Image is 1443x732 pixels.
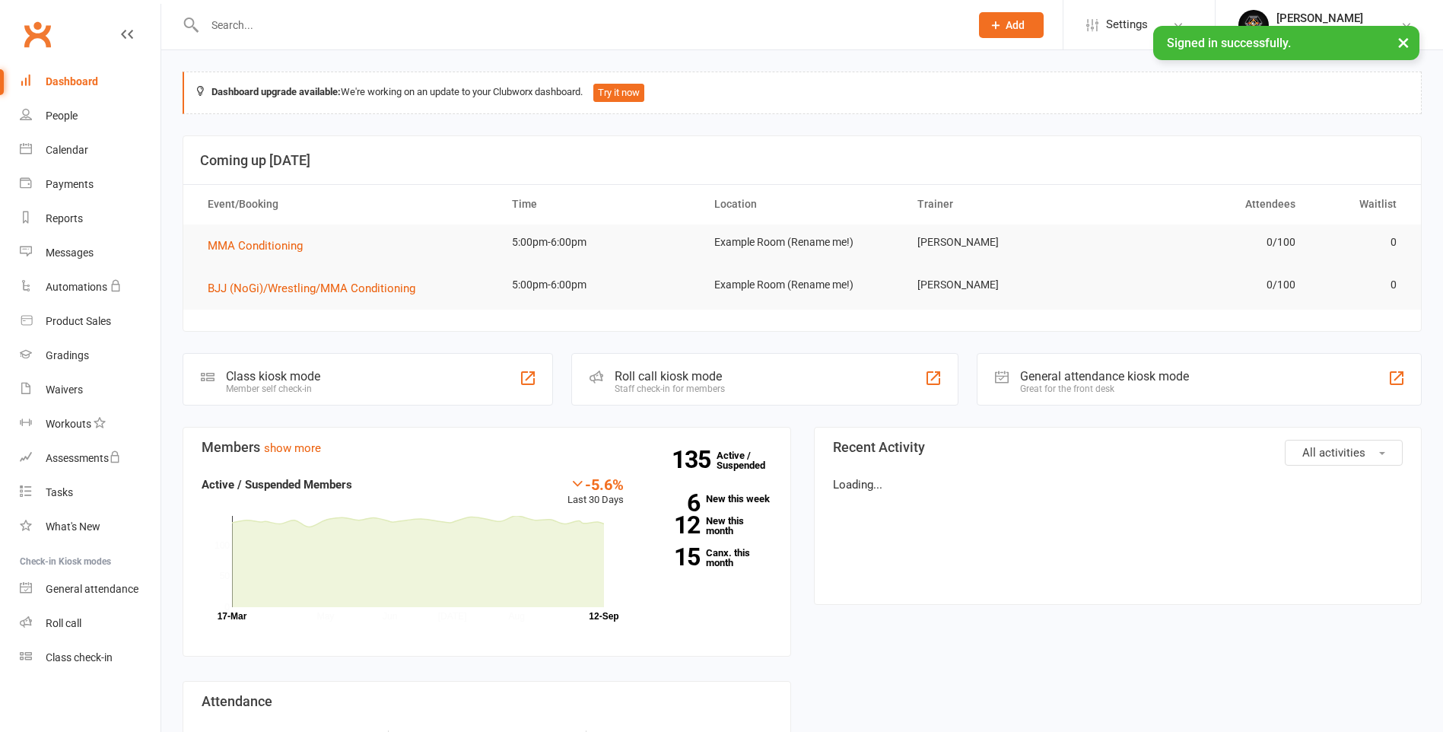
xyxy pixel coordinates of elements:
[593,84,644,102] button: Try it now
[200,153,1404,168] h3: Coming up [DATE]
[264,441,321,455] a: show more
[647,548,772,568] a: 15Canx. this month
[701,224,903,260] td: Example Room (Rename me!)
[46,110,78,122] div: People
[46,212,83,224] div: Reports
[647,492,700,514] strong: 6
[1020,384,1189,394] div: Great for the front desk
[202,478,352,492] strong: Active / Suspended Members
[226,384,320,394] div: Member self check-in
[1285,440,1403,466] button: All activities
[20,236,161,270] a: Messages
[904,185,1106,224] th: Trainer
[46,486,73,498] div: Tasks
[18,15,56,53] a: Clubworx
[1106,185,1308,224] th: Attendees
[904,224,1106,260] td: [PERSON_NAME]
[1106,224,1308,260] td: 0/100
[208,239,303,253] span: MMA Conditioning
[46,315,111,327] div: Product Sales
[20,270,161,304] a: Automations
[20,373,161,407] a: Waivers
[226,369,320,384] div: Class kiosk mode
[20,167,161,202] a: Payments
[46,384,83,396] div: Waivers
[20,572,161,606] a: General attendance kiosk mode
[647,516,772,536] a: 12New this month
[20,99,161,133] a: People
[46,349,89,361] div: Gradings
[46,418,91,430] div: Workouts
[1302,446,1365,460] span: All activities
[200,14,959,36] input: Search...
[46,75,98,88] div: Dashboard
[20,339,161,373] a: Gradings
[1309,185,1410,224] th: Waitlist
[647,546,700,568] strong: 15
[833,440,1403,455] h3: Recent Activity
[46,247,94,259] div: Messages
[498,224,701,260] td: 5:00pm-6:00pm
[20,65,161,99] a: Dashboard
[46,178,94,190] div: Payments
[46,281,107,293] div: Automations
[701,267,903,303] td: Example Room (Rename me!)
[615,384,725,394] div: Staff check-in for members
[1276,25,1363,39] div: Freestyle MMA
[1276,11,1363,25] div: [PERSON_NAME]
[615,369,725,384] div: Roll call kiosk mode
[194,185,498,224] th: Event/Booking
[46,452,121,464] div: Assessments
[20,304,161,339] a: Product Sales
[20,606,161,641] a: Roll call
[20,202,161,236] a: Reports
[1390,26,1417,59] button: ×
[833,476,1403,494] p: Loading...
[647,494,772,504] a: 6New this week
[979,12,1044,38] button: Add
[498,185,701,224] th: Time
[20,510,161,544] a: What's New
[1309,224,1410,260] td: 0
[717,439,783,482] a: 135Active / Suspended
[567,476,624,508] div: Last 30 Days
[1167,36,1291,50] span: Signed in successfully.
[46,520,100,533] div: What's New
[20,133,161,167] a: Calendar
[208,279,426,298] button: BJJ (NoGi)/Wrestling/MMA Conditioning
[211,86,341,97] strong: Dashboard upgrade available:
[904,267,1106,303] td: [PERSON_NAME]
[1106,8,1148,42] span: Settings
[20,476,161,510] a: Tasks
[46,144,88,156] div: Calendar
[183,72,1422,114] div: We're working on an update to your Clubworx dashboard.
[46,617,81,629] div: Roll call
[672,448,717,471] strong: 135
[1309,267,1410,303] td: 0
[202,440,772,455] h3: Members
[1106,267,1308,303] td: 0/100
[20,441,161,476] a: Assessments
[1006,19,1025,31] span: Add
[46,583,138,595] div: General attendance
[202,694,772,709] h3: Attendance
[20,641,161,675] a: Class kiosk mode
[1020,369,1189,384] div: General attendance kiosk mode
[20,407,161,441] a: Workouts
[208,237,313,255] button: MMA Conditioning
[208,282,415,295] span: BJJ (NoGi)/Wrestling/MMA Conditioning
[701,185,903,224] th: Location
[46,651,113,664] div: Class check-in
[498,267,701,303] td: 5:00pm-6:00pm
[647,514,700,536] strong: 12
[1238,10,1269,40] img: thumb_image1660268831.png
[567,476,624,492] div: -5.6%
